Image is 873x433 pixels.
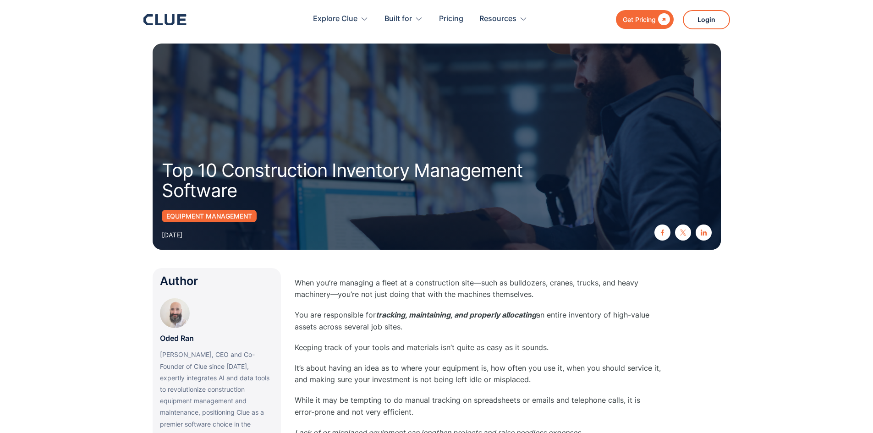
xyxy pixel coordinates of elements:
[384,5,423,33] div: Built for
[295,342,661,353] p: Keeping track of your tools and materials isn’t quite as easy as it sounds.
[160,333,194,344] p: Oded Ran
[295,362,661,385] p: It’s about having an idea as to where your equipment is, how often you use it, when you should se...
[376,310,536,319] em: tracking, maintaining, and properly allocating
[479,5,527,33] div: Resources
[313,5,368,33] div: Explore Clue
[683,10,730,29] a: Login
[162,160,547,201] h1: Top 10 Construction Inventory Management Software
[616,10,674,29] a: Get Pricing
[479,5,516,33] div: Resources
[160,275,274,287] div: Author
[701,230,707,236] img: linkedin icon
[295,309,661,332] p: You are responsible for an entire inventory of high-value assets across several job sites.
[439,5,463,33] a: Pricing
[659,230,665,236] img: facebook icon
[162,229,182,241] div: [DATE]
[623,14,656,25] div: Get Pricing
[313,5,357,33] div: Explore Clue
[162,210,257,222] a: Equipment Management
[295,395,661,417] p: While it may be tempting to do manual tracking on spreadsheets or emails and telephone calls, it ...
[680,230,686,236] img: twitter X icon
[295,277,661,300] p: When you’re managing a fleet at a construction site—such as bulldozers, cranes, trucks, and heavy...
[384,5,412,33] div: Built for
[160,298,190,328] img: Oded Ran
[656,14,670,25] div: 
